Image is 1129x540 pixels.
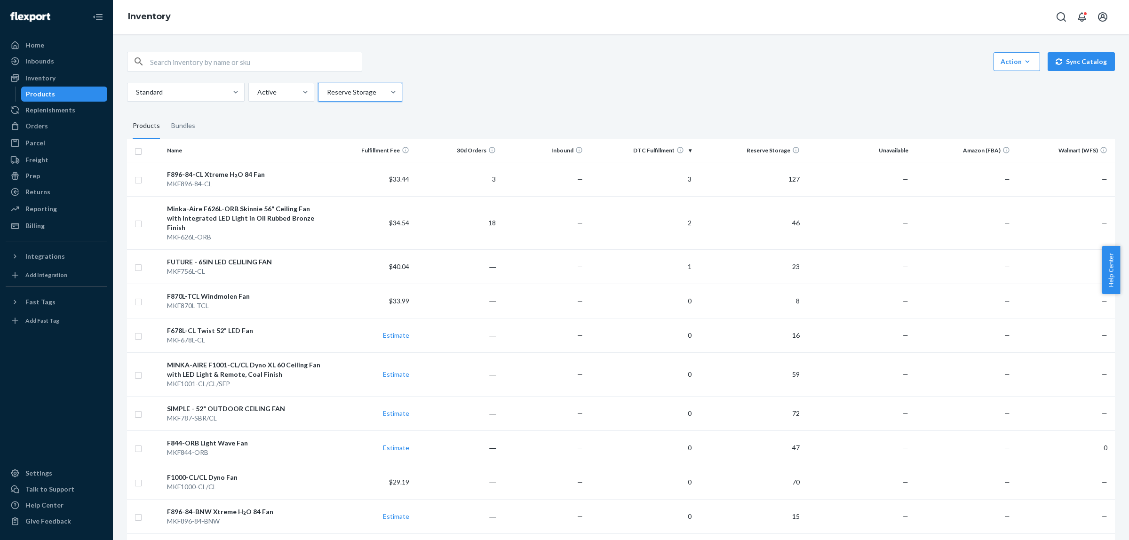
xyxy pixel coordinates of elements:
td: 47 [695,430,804,465]
th: Inbound [500,139,587,162]
input: Reserve Storage [326,87,327,97]
div: Bundles [171,113,195,139]
a: Parcel [6,135,107,151]
div: Orders [25,121,48,131]
div: Minka-Aire F626L-ORB Skinnie 56" Ceiling Fan with Integrated LED Light in Oil Rubbed Bronze Finish [167,204,322,232]
span: — [903,409,908,417]
a: Home [6,38,107,53]
span: — [1102,331,1107,339]
td: ― [413,396,500,430]
button: Open Search Box [1052,8,1071,26]
button: Open account menu [1093,8,1112,26]
td: ― [413,249,500,284]
td: ― [413,465,500,499]
a: Add Fast Tag [6,313,107,328]
span: — [1004,409,1010,417]
div: Inventory [25,73,56,83]
td: 3 [587,162,695,196]
span: — [1004,175,1010,183]
td: ― [413,284,500,318]
span: — [577,444,583,452]
td: 70 [695,465,804,499]
span: — [1004,297,1010,305]
th: DTC Fulfillment [587,139,695,162]
button: Talk to Support [6,482,107,497]
div: F678L-CL Twist 52" LED Fan [167,326,322,335]
td: 59 [695,352,804,396]
span: — [577,297,583,305]
button: Sync Catalog [1048,52,1115,71]
span: — [1004,219,1010,227]
td: ― [413,430,500,465]
span: — [903,512,908,520]
span: $40.04 [389,262,409,270]
div: MKF787-SBR/CL [167,413,322,423]
th: Name [163,139,326,162]
a: Estimate [383,370,409,378]
ol: breadcrumbs [120,3,178,31]
span: — [577,262,583,270]
div: Prep [25,171,40,181]
span: — [1004,262,1010,270]
div: Action [1001,57,1033,66]
a: Orders [6,119,107,134]
a: Inbounds [6,54,107,69]
a: Reporting [6,201,107,216]
a: Help Center [6,498,107,513]
div: F1000-CL/CL Dyno Fan [167,473,322,482]
div: MKF626L-ORB [167,232,322,242]
span: — [903,478,908,486]
span: — [903,331,908,339]
td: 1 [587,249,695,284]
button: Help Center [1102,246,1120,294]
td: 46 [695,196,804,249]
a: Inventory [128,11,171,22]
td: 0 [587,396,695,430]
span: — [903,297,908,305]
td: 23 [695,249,804,284]
span: — [577,331,583,339]
a: Estimate [383,409,409,417]
button: Fast Tags [6,294,107,310]
span: — [577,175,583,183]
span: — [903,262,908,270]
span: $34.54 [389,219,409,227]
span: — [903,444,908,452]
div: Inbounds [25,56,54,66]
div: MKF896-84-BNW [167,516,322,526]
a: Estimate [383,512,409,520]
span: — [1004,331,1010,339]
div: Settings [25,469,52,478]
div: Returns [25,187,50,197]
td: 0 [1014,430,1115,465]
iframe: Opens a widget where you can chat to one of our agents [1069,512,1120,535]
td: 72 [695,396,804,430]
span: $29.19 [389,478,409,486]
div: Billing [25,221,45,230]
td: 0 [587,430,695,465]
span: — [903,370,908,378]
a: Inventory [6,71,107,86]
td: 18 [413,196,500,249]
span: — [903,175,908,183]
a: Add Integration [6,268,107,283]
td: 0 [587,318,695,352]
div: F896-84-CL Xtreme H₂O 84 Fan [167,170,322,179]
div: Replenishments [25,105,75,115]
div: MKF756L-CL [167,267,322,276]
td: 2 [587,196,695,249]
span: — [577,478,583,486]
span: — [1102,478,1107,486]
div: F896-84-BNW Xtreme H₂O 84 Fan [167,507,322,516]
div: Products [26,89,55,99]
img: Flexport logo [10,12,50,22]
div: Talk to Support [25,484,74,494]
th: Unavailable [803,139,912,162]
div: MKF1001-CL/CL/SFP [167,379,322,389]
div: Parcel [25,138,45,148]
td: 127 [695,162,804,196]
span: — [1004,512,1010,520]
a: Products [21,87,108,102]
div: Help Center [25,500,64,510]
td: 0 [587,352,695,396]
